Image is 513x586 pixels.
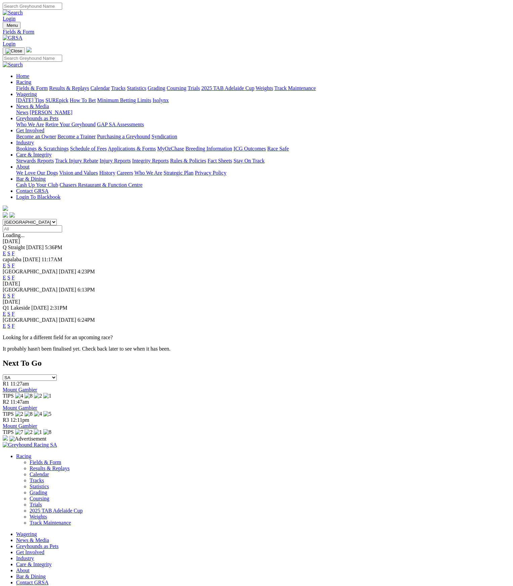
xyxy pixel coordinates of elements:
input: Select date [3,225,62,232]
img: 2 [15,411,23,417]
a: Fields & Form [30,459,61,465]
img: 8 [25,393,33,399]
a: Results & Replays [49,85,89,91]
a: 2025 TAB Adelaide Cup [201,85,254,91]
a: F [12,323,15,329]
span: 11:47am [10,399,29,405]
div: About [16,170,510,176]
div: Industry [16,146,510,152]
a: Applications & Forms [108,146,156,151]
a: Become a Trainer [57,134,96,139]
h2: Next To Go [3,359,510,368]
a: Tracks [111,85,126,91]
a: E [3,251,6,256]
a: GAP SA Assessments [97,122,144,127]
a: We Love Our Dogs [16,170,58,176]
a: Coursing [30,496,49,501]
a: Weights [256,85,273,91]
div: Care & Integrity [16,158,510,164]
a: Mount Gambier [3,405,37,411]
a: [PERSON_NAME] [30,109,72,115]
a: Isolynx [153,97,169,103]
img: 2 [34,393,42,399]
a: Tracks [30,478,44,483]
a: Industry [16,140,34,145]
a: Weights [30,514,47,520]
div: Greyhounds as Pets [16,122,510,128]
span: [DATE] [59,269,76,274]
a: Who We Are [16,122,44,127]
button: Toggle navigation [3,22,20,29]
span: [DATE] [26,244,44,250]
a: Grading [30,490,47,495]
a: Fields & Form [3,29,510,35]
img: Greyhound Racing SA [3,442,57,448]
input: Search [3,55,62,62]
a: Get Involved [16,549,44,555]
a: S [7,251,10,256]
a: News & Media [16,537,49,543]
a: Contact GRSA [16,188,48,194]
a: Calendar [90,85,110,91]
span: 6:13PM [78,287,95,292]
a: Schedule of Fees [70,146,106,151]
a: Greyhounds as Pets [16,543,58,549]
div: Bar & Dining [16,182,510,188]
img: Close [5,48,22,54]
img: 1 [43,393,51,399]
span: Menu [7,23,18,28]
a: Stay On Track [233,158,264,164]
a: Become an Owner [16,134,56,139]
a: Login [3,16,15,21]
img: GRSA [3,35,23,41]
a: F [12,263,15,268]
span: TIPS [3,411,14,417]
span: 2:31PM [50,305,68,311]
div: [DATE] [3,238,510,244]
span: Q Straight [3,244,25,250]
div: [DATE] [3,299,510,305]
a: Mount Gambier [3,387,37,393]
a: Rules & Policies [170,158,206,164]
a: News [16,109,28,115]
a: Purchasing a Greyhound [97,134,150,139]
span: 5:36PM [45,244,62,250]
span: [DATE] [31,305,49,311]
a: Grading [148,85,165,91]
a: Minimum Betting Limits [97,97,151,103]
span: 11:17AM [42,257,62,262]
a: History [99,170,115,176]
img: 8 [43,429,51,435]
a: Login To Blackbook [16,194,60,200]
img: Advertisement [9,436,46,442]
span: [GEOGRAPHIC_DATA] [3,287,57,292]
a: F [12,251,15,256]
div: [DATE] [3,281,510,287]
div: News & Media [16,109,510,116]
a: Stewards Reports [16,158,54,164]
div: Wagering [16,97,510,103]
span: TIPS [3,393,14,399]
a: ICG Outcomes [233,146,266,151]
a: Who We Are [134,170,162,176]
button: Toggle navigation [3,47,25,55]
span: [DATE] [59,287,76,292]
a: News & Media [16,103,49,109]
a: Wagering [16,531,37,537]
a: E [3,263,6,268]
a: F [12,275,15,280]
a: Careers [117,170,133,176]
span: R2 [3,399,9,405]
span: 12:11pm [10,417,29,423]
img: twitter.svg [9,212,15,218]
img: 1 [34,429,42,435]
a: Track Maintenance [30,520,71,526]
a: Vision and Values [59,170,98,176]
a: How To Bet [70,97,96,103]
span: 11:27am [10,381,29,387]
a: E [3,293,6,299]
a: MyOzChase [157,146,184,151]
img: 8 [25,411,33,417]
a: F [12,293,15,299]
